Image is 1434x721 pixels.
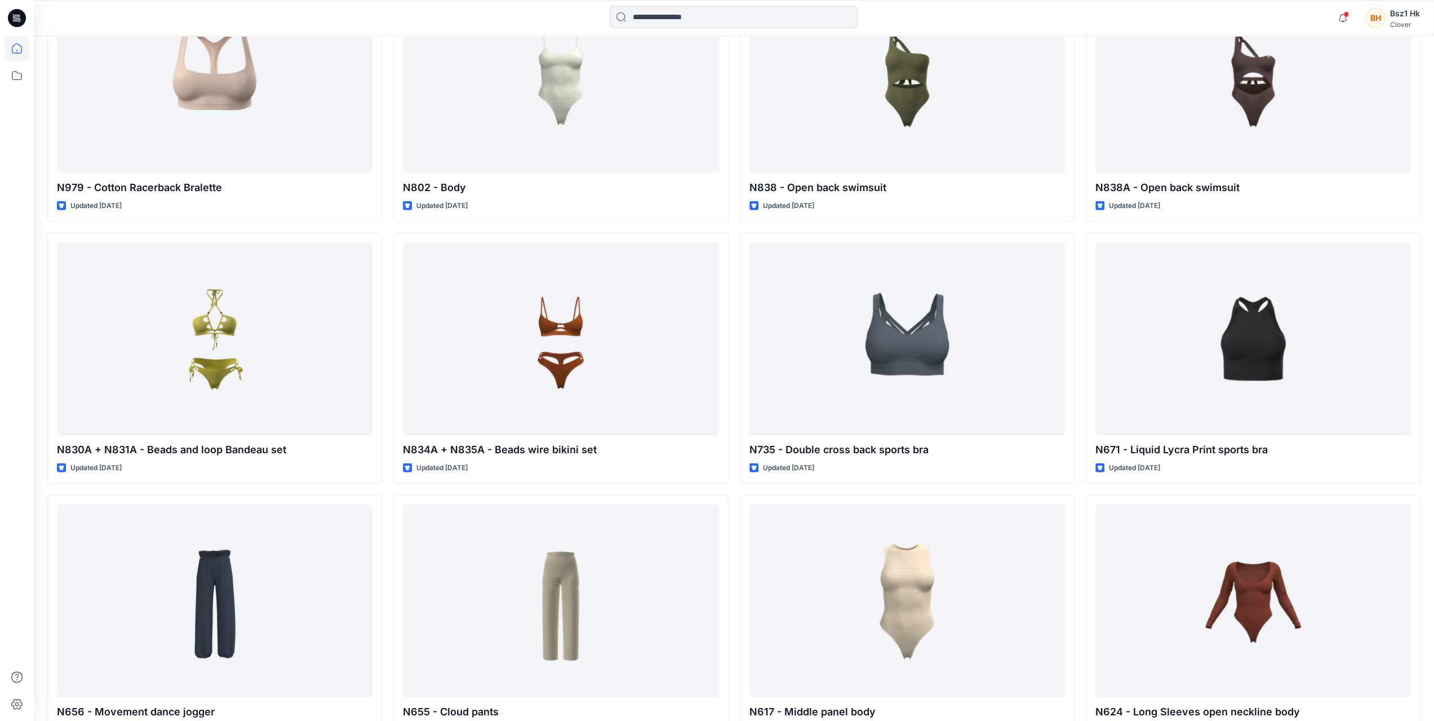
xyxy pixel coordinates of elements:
a: N830A + N831A - Beads and loop Bandeau set [57,242,372,436]
p: N834A + N835A - Beads wire bikini set [403,442,718,458]
p: N617 - Middle panel body [749,704,1065,720]
p: N656 - Movement dance jogger [57,704,372,720]
a: N735 - Double cross back sports bra [749,242,1065,436]
div: BH [1365,8,1386,28]
p: N624 - Long Sleeves open neckline body [1095,704,1411,720]
p: N671 - Liquid Lycra Print sports bra [1095,442,1411,458]
p: Updated [DATE] [1109,462,1160,474]
p: Updated [DATE] [416,462,468,474]
p: N838A - Open back swimsuit [1095,180,1411,196]
p: N979 - Cotton Racerback Bralette [57,180,372,196]
p: Updated [DATE] [763,462,814,474]
a: N655 - Cloud pants [403,505,718,698]
p: Updated [DATE] [70,200,122,212]
p: Updated [DATE] [1109,200,1160,212]
p: Updated [DATE] [763,200,814,212]
p: N830A + N831A - Beads and loop Bandeau set [57,442,372,458]
p: Updated [DATE] [70,462,122,474]
p: N838 - Open back swimsuit [749,180,1065,196]
a: N624 - Long Sleeves open neckline body [1095,505,1411,698]
p: Updated [DATE] [416,200,468,212]
div: Bsz1 Hk [1390,7,1420,20]
a: N834A + N835A - Beads wire bikini set [403,242,718,436]
p: N655 - Cloud pants [403,704,718,720]
a: N656 - Movement dance jogger [57,505,372,698]
p: N735 - Double cross back sports bra [749,442,1065,458]
div: Clover [1390,20,1420,29]
a: N617 - Middle panel body [749,505,1065,698]
p: N802 - Body [403,180,718,196]
a: N671 - Liquid Lycra Print sports bra [1095,242,1411,436]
